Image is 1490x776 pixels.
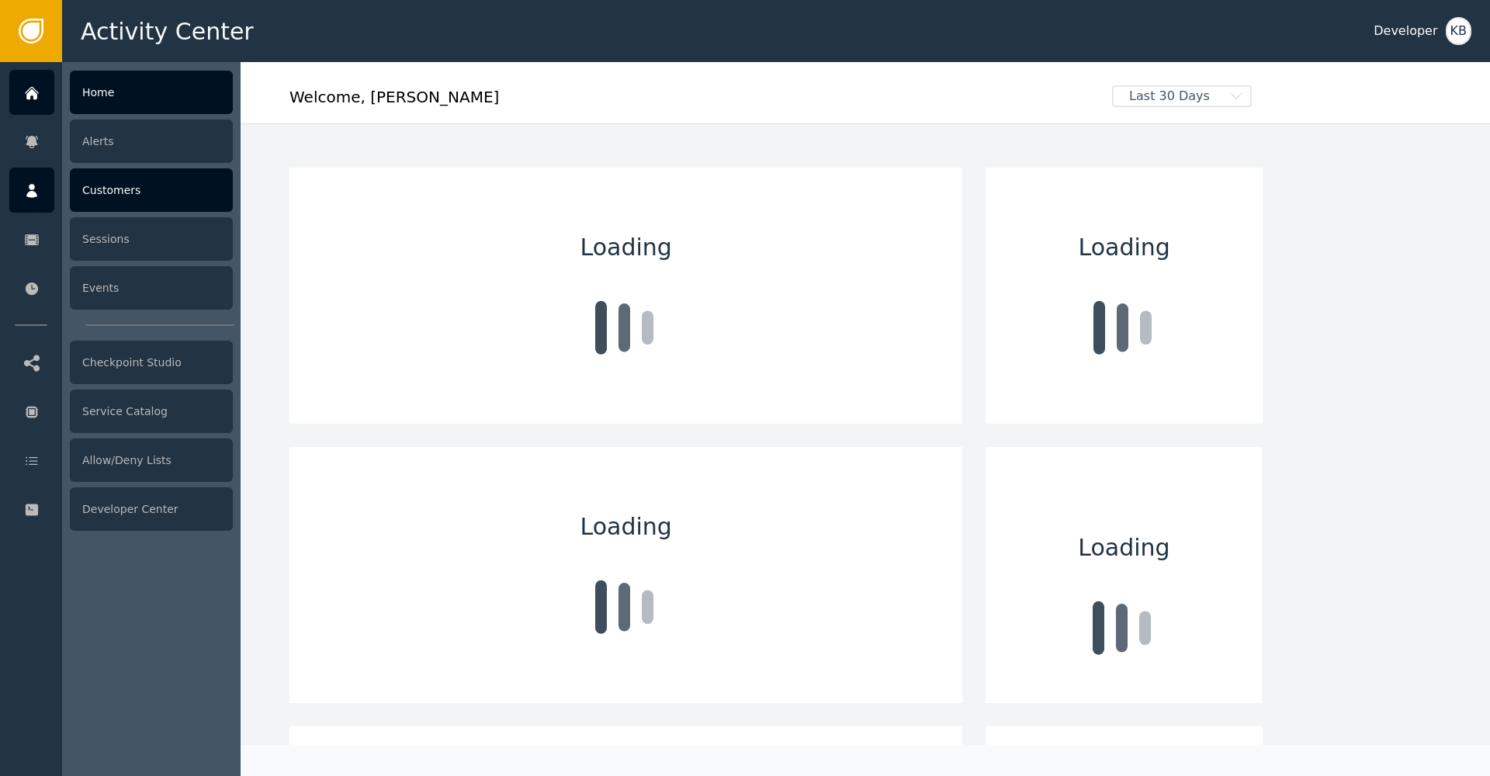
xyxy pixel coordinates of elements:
[9,168,233,213] a: Customers
[70,71,233,114] div: Home
[70,120,233,163] div: Alerts
[1078,530,1169,565] span: Loading
[81,14,254,49] span: Activity Center
[9,217,233,262] a: Sessions
[9,70,233,115] a: Home
[580,230,672,265] span: Loading
[289,85,1101,120] div: Welcome , [PERSON_NAME]
[9,340,233,385] a: Checkpoint Studio
[70,168,233,212] div: Customers
[70,390,233,433] div: Service Catalog
[1101,85,1263,107] button: Last 30 Days
[1114,87,1225,106] span: Last 30 Days
[70,438,233,482] div: Allow/Deny Lists
[1079,230,1170,265] span: Loading
[1374,22,1437,40] div: Developer
[70,217,233,261] div: Sessions
[1446,17,1471,45] button: KB
[9,438,233,483] a: Allow/Deny Lists
[70,487,233,531] div: Developer Center
[9,265,233,310] a: Events
[9,487,233,532] a: Developer Center
[9,119,233,164] a: Alerts
[70,266,233,310] div: Events
[70,341,233,384] div: Checkpoint Studio
[9,389,233,434] a: Service Catalog
[580,509,672,544] span: Loading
